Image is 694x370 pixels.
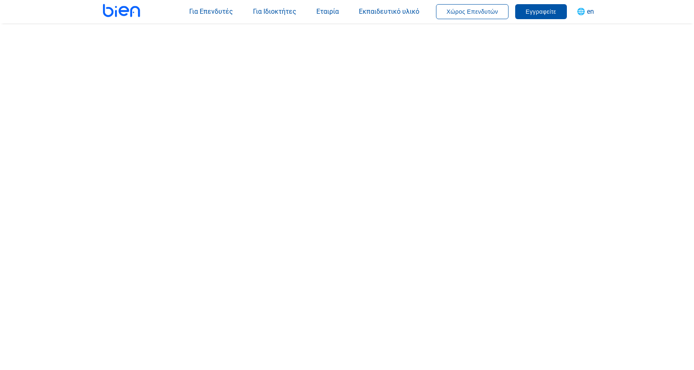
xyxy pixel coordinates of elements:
a: Εγγραφείτε [515,7,567,15]
button: Χώρος Επενδυτών [436,4,509,19]
span: Εταιρία [316,7,339,15]
span: Χώρος Επενδυτών [446,8,498,15]
button: Εγγραφείτε [515,4,567,19]
span: Εγγραφείτε [526,8,556,15]
span: Για Επενδυτές [189,7,233,15]
a: Χώρος Επενδυτών [436,7,509,15]
span: 🌐 en [577,7,594,15]
span: Για Ιδιοκτήτες [253,7,296,15]
span: Εκπαιδευτικό υλικό [359,7,419,15]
